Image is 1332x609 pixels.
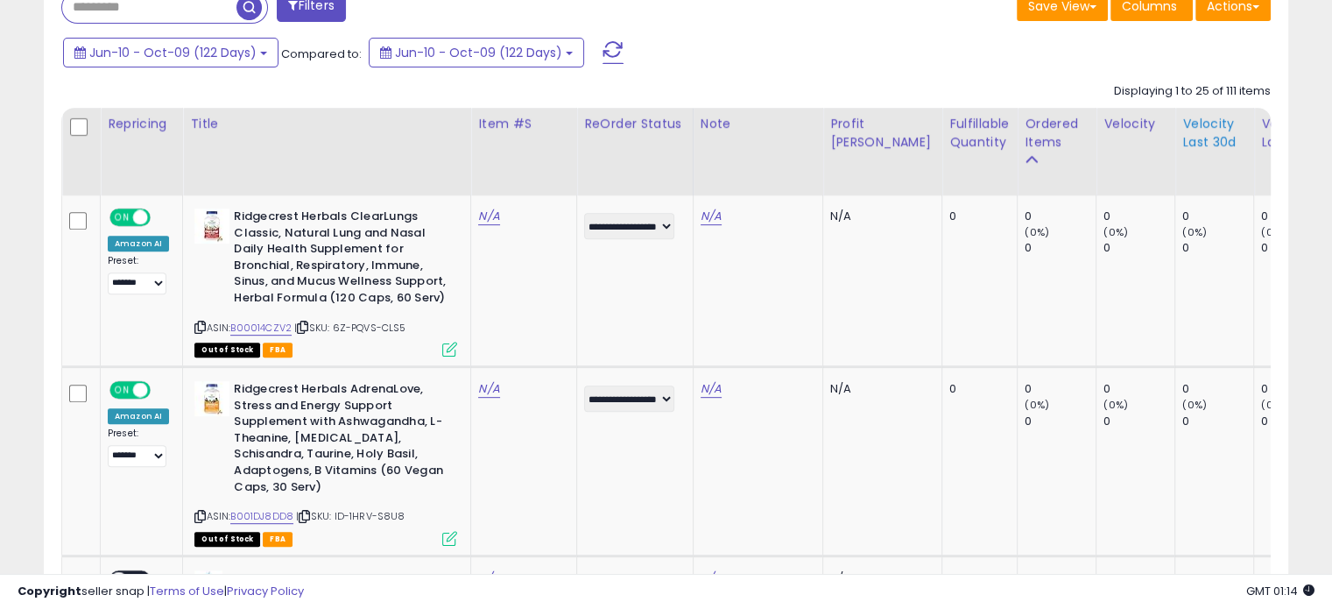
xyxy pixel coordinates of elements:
[1103,381,1174,397] div: 0
[1025,240,1096,256] div: 0
[949,115,1010,152] div: Fulfillable Quantity
[1103,414,1174,429] div: 0
[1182,398,1207,412] small: (0%)
[1182,240,1253,256] div: 0
[1103,225,1128,239] small: (0%)
[1261,225,1286,239] small: (0%)
[263,343,292,358] span: FBA
[194,381,457,544] div: ASIN:
[230,509,293,524] a: B001DJ8DD8
[1025,225,1049,239] small: (0%)
[1261,381,1332,397] div: 0
[294,321,405,335] span: | SKU: 6Z-PQVS-CLS5
[1114,83,1271,100] div: Displaying 1 to 25 of 111 items
[18,584,304,600] div: seller snap | |
[1261,414,1332,429] div: 0
[584,115,685,133] div: ReOrder Status
[949,381,1004,397] div: 0
[1103,240,1174,256] div: 0
[194,209,229,244] img: 41rFubebhFL._SL40_.jpg
[190,115,463,133] div: Title
[949,209,1004,224] div: 0
[1103,115,1167,133] div: Velocity
[1025,414,1096,429] div: 0
[111,210,133,225] span: ON
[1246,583,1314,599] span: 2025-10-10 01:14 GMT
[1261,115,1325,152] div: Velocity Last 7d
[1025,398,1049,412] small: (0%)
[1182,209,1253,224] div: 0
[263,532,292,547] span: FBA
[150,583,224,599] a: Terms of Use
[478,380,499,398] a: N/A
[1025,381,1096,397] div: 0
[830,209,928,224] div: N/A
[471,108,577,195] th: CSV column name: cust_attr_1_Item #s
[701,380,722,398] a: N/A
[108,428,169,467] div: Preset:
[1182,414,1253,429] div: 0
[194,343,260,358] span: All listings that are currently out of stock and unavailable for purchase on Amazon
[577,108,693,195] th: CSV column name: cust_attr_3_ReOrder Status
[395,44,562,61] span: Jun-10 - Oct-09 (122 Days)
[701,115,815,133] div: Note
[830,381,928,397] div: N/A
[1261,398,1286,412] small: (0%)
[234,381,447,499] b: Ridgecrest Herbals AdrenaLove, Stress and Energy Support Supplement with Ashwagandha, L-Theanine,...
[63,38,278,67] button: Jun-10 - Oct-09 (122 Days)
[108,236,169,251] div: Amazon AI
[108,408,169,424] div: Amazon AI
[478,208,499,225] a: N/A
[194,381,229,416] img: 419N3cDGLyL._SL40_.jpg
[281,46,362,62] span: Compared to:
[148,210,176,225] span: OFF
[1182,381,1253,397] div: 0
[1182,115,1246,152] div: Velocity Last 30d
[369,38,584,67] button: Jun-10 - Oct-09 (122 Days)
[1103,209,1174,224] div: 0
[1103,398,1128,412] small: (0%)
[830,115,934,152] div: Profit [PERSON_NAME]
[108,115,175,133] div: Repricing
[230,321,292,336] a: B00014CZV2
[701,208,722,225] a: N/A
[18,583,81,599] strong: Copyright
[234,209,447,310] b: Ridgecrest Herbals ClearLungs Classic, Natural Lung and Nasal Daily Health Supplement for Bronchi...
[108,255,169,294] div: Preset:
[478,115,569,133] div: Item #s
[1025,115,1089,152] div: Ordered Items
[194,532,260,547] span: All listings that are currently out of stock and unavailable for purchase on Amazon
[148,383,176,398] span: OFF
[1182,225,1207,239] small: (0%)
[1261,240,1332,256] div: 0
[1025,209,1096,224] div: 0
[296,509,405,523] span: | SKU: ID-1HRV-S8U8
[194,209,457,355] div: ASIN:
[89,44,257,61] span: Jun-10 - Oct-09 (122 Days)
[227,583,304,599] a: Privacy Policy
[111,383,133,398] span: ON
[1261,209,1332,224] div: 0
